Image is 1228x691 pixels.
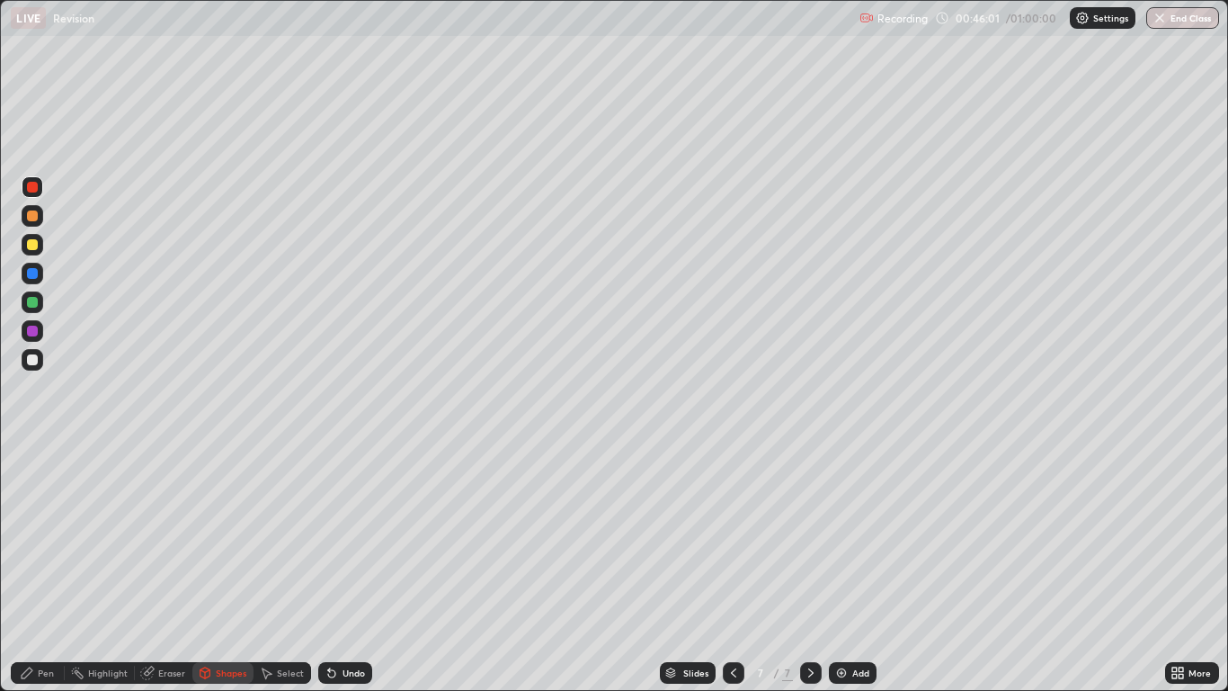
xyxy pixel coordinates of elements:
div: Select [277,669,304,678]
div: More [1188,669,1211,678]
p: LIVE [16,11,40,25]
p: Revision [53,11,94,25]
div: Slides [683,669,708,678]
button: End Class [1146,7,1219,29]
div: 7 [782,665,793,681]
img: end-class-cross [1152,11,1167,25]
div: Undo [343,669,365,678]
div: 7 [752,668,770,678]
img: add-slide-button [834,666,849,680]
div: Pen [38,669,54,678]
p: Settings [1093,13,1128,22]
div: Highlight [88,669,128,678]
div: / [773,668,779,678]
div: Shapes [216,669,246,678]
img: recording.375f2c34.svg [859,11,874,25]
div: Add [852,669,869,678]
p: Recording [877,12,928,25]
div: Eraser [158,669,185,678]
img: class-settings-icons [1075,11,1090,25]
